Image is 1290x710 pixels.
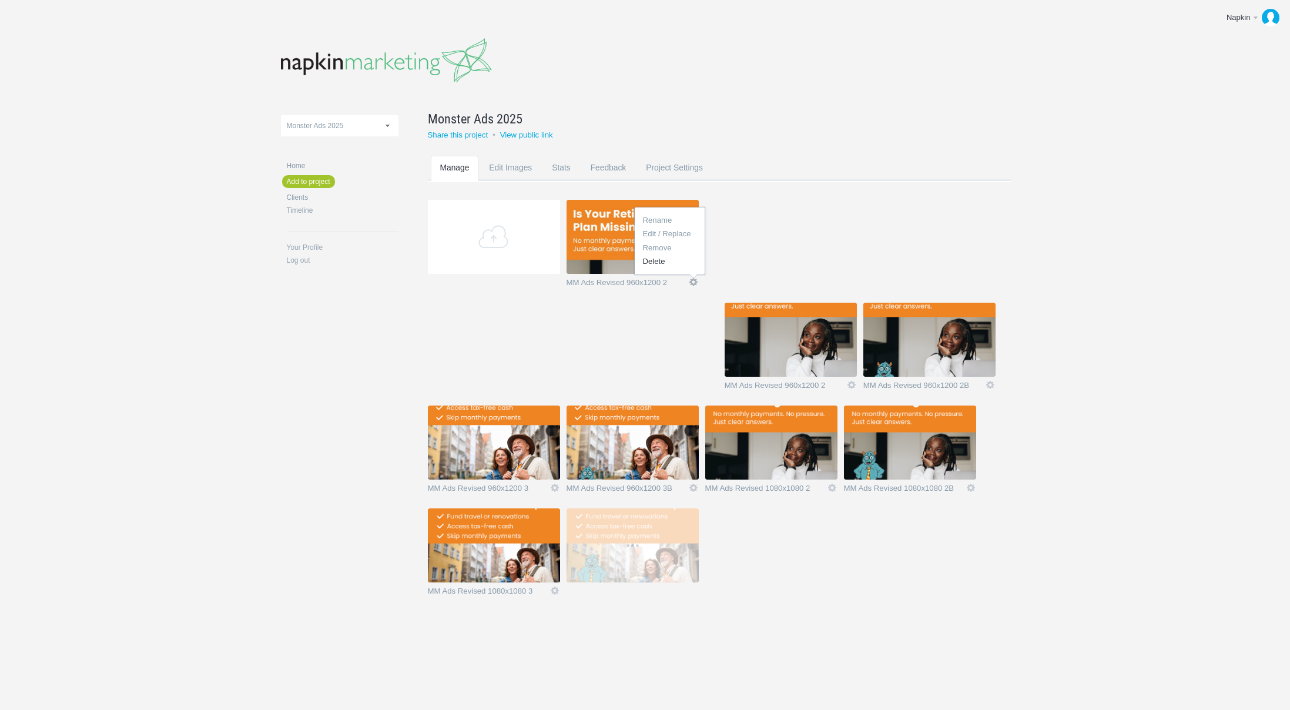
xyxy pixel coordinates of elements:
[827,483,837,493] a: Edit
[725,303,857,377] img: MM-Ads-Revised-960x1200-2.jpg
[287,194,398,201] a: Clients
[581,156,636,202] a: Feedback
[567,200,699,274] img: napkinmarketing_d5ftzz_thumb.jpg
[287,257,398,264] a: Log out
[287,207,398,214] a: Timeline
[1262,9,1279,26] img: 962c44cf9417398e979bba9dc8fee69e
[844,406,976,480] img: MM-Ads-Revised-1080x1080-2B.jpg
[428,109,522,128] span: Monster Ads 2025
[567,484,688,496] a: MM Ads Revised 960x1200 3B
[567,279,688,290] a: MM Ads Revised 960x1200 2
[635,227,706,240] a: Edit / Replace
[635,241,706,254] a: Remove
[705,406,837,480] img: MM-Ads-Revised-1080x1080-2.jpg
[688,483,699,493] a: Edit
[428,109,981,128] a: Monster Ads 2025
[567,406,699,480] img: MM-Ads-Revised-960x1200-3B.jpg
[287,122,344,130] span: Monster Ads 2025
[428,200,560,274] a: Add
[428,587,549,599] a: MM Ads Revised 1080x1080 3
[549,585,560,596] a: Edit
[635,254,706,268] a: Delete
[985,380,996,390] a: Edit
[1218,6,1284,29] a: Napkin
[282,175,335,188] a: Add to project
[567,508,699,582] img: MM-Ads-Revised-1080x1080-3B.jpg
[492,130,495,139] small: •
[705,484,827,496] a: MM Ads Revised 1080x1080 2
[428,406,560,480] img: MM-Ads-Revised-960x1200-3.jpg
[431,156,479,202] a: Manage
[428,484,549,496] a: MM Ads Revised 960x1200 3
[480,156,541,202] a: Edit Images
[863,381,985,393] a: MM Ads Revised 960x1200 2B
[542,156,579,202] a: Stats
[844,484,966,496] a: MM Ads Revised 1080x1080 2B
[1227,12,1251,24] div: Napkin
[549,483,560,493] a: Edit
[287,244,398,251] a: Your Profile
[281,38,492,83] img: napkinmarketing-logo_20160520102043.png
[287,162,398,169] a: Home
[846,380,857,390] a: Edit
[635,213,706,227] a: Rename
[725,381,846,393] a: MM Ads Revised 960x1200 2
[428,508,560,582] img: MM-Ads-Revised-1080x1080-3.jpg
[428,130,488,139] a: Share this project
[863,303,996,377] img: MM-Ads-Revised-960x1200-2B.jpg
[636,156,712,202] a: Project Settings
[966,483,976,493] a: Edit
[500,130,553,139] a: View public link
[688,277,699,287] a: Icon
